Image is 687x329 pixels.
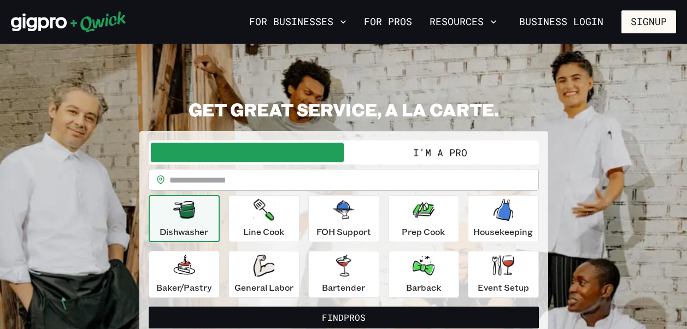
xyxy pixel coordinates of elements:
button: Housekeeping [468,195,539,242]
p: Housekeeping [473,225,533,238]
p: Dishwasher [160,225,208,238]
button: FOH Support [308,195,379,242]
p: Line Cook [243,225,284,238]
button: Signup [621,10,676,33]
p: Baker/Pastry [156,281,212,294]
button: FindPros [149,307,539,328]
p: Barback [406,281,441,294]
button: Baker/Pastry [149,251,220,298]
button: Barback [388,251,459,298]
button: I'm a Business [151,143,344,162]
button: Bartender [308,251,379,298]
p: General Labor [234,281,293,294]
p: Event Setup [478,281,529,294]
p: Prep Cook [402,225,445,238]
button: Line Cook [228,195,300,242]
p: FOH Support [316,225,371,238]
button: Prep Cook [388,195,459,242]
a: Business Login [510,10,613,33]
button: I'm a Pro [344,143,537,162]
a: For Pros [360,13,416,31]
button: Event Setup [468,251,539,298]
p: Bartender [322,281,365,294]
button: General Labor [228,251,300,298]
h2: GET GREAT SERVICE, A LA CARTE. [139,98,548,120]
button: For Businesses [245,13,351,31]
button: Dishwasher [149,195,220,242]
button: Resources [425,13,501,31]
